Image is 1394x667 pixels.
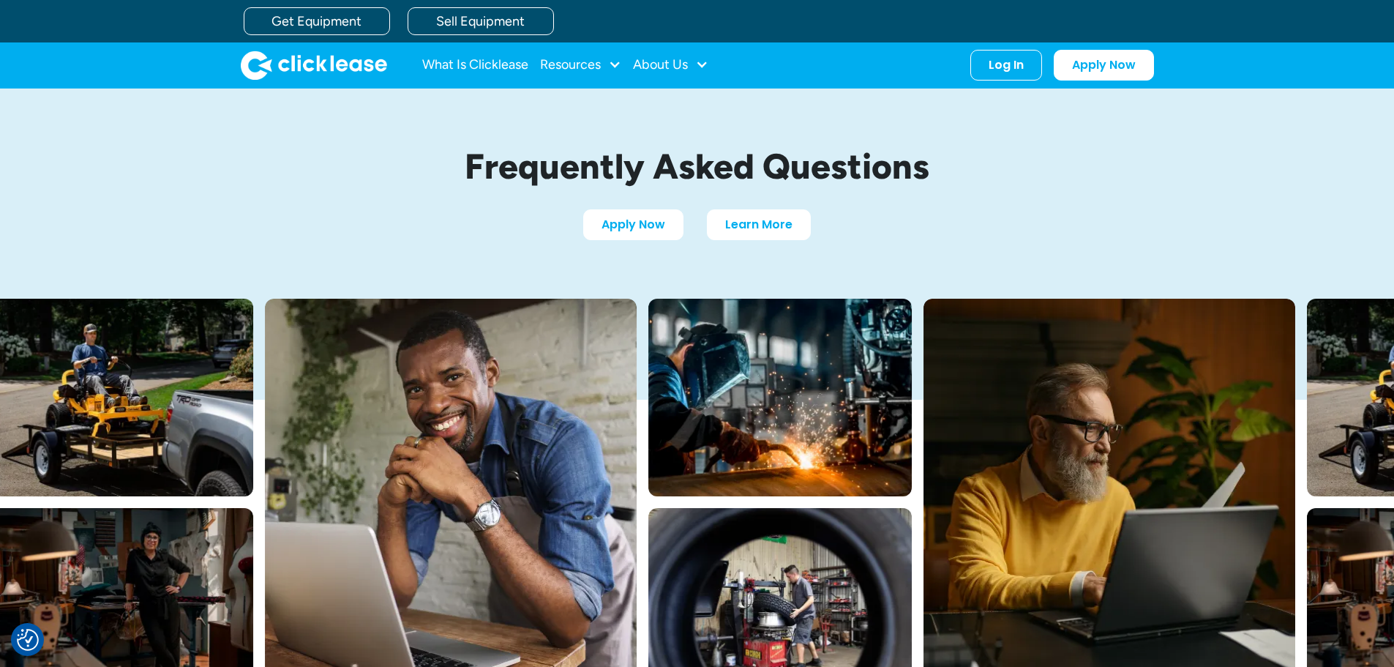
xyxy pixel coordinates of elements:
img: A welder in a large mask working on a large pipe [648,299,912,496]
a: Apply Now [583,209,683,240]
img: Clicklease logo [241,51,387,80]
button: Consent Preferences [17,629,39,651]
div: About Us [633,51,708,80]
a: What Is Clicklease [422,51,528,80]
a: Get Equipment [244,7,390,35]
a: home [241,51,387,80]
img: Revisit consent button [17,629,39,651]
a: Sell Equipment [408,7,554,35]
h1: Frequently Asked Questions [353,147,1041,186]
div: Log In [989,58,1024,72]
div: Resources [540,51,621,80]
a: Apply Now [1054,50,1154,81]
a: Learn More [707,209,811,240]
